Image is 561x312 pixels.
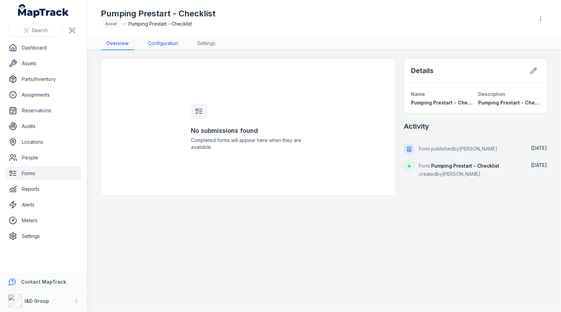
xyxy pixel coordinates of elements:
a: Meters [5,214,81,227]
span: [DATE] [531,145,547,151]
a: Audits [5,119,81,133]
button: Search [8,24,63,37]
span: Form created by [PERSON_NAME] [419,163,499,177]
div: Asset [101,19,121,29]
strong: Contact MapTrack [21,279,66,285]
h2: Activity [404,122,429,131]
time: 06/10/2025, 7:16:34 am [531,145,547,151]
strong: I&D Group [25,298,49,304]
h2: Details [411,66,434,75]
h3: No submissions found [191,126,306,136]
a: Forms [5,167,81,180]
a: Parts/Inventory [5,72,81,86]
a: Assets [5,57,81,70]
span: Form published by [PERSON_NAME] [419,146,497,152]
span: Pumping Prestart - Checklist [479,100,548,105]
span: Pumping Prestart - Checklist [128,20,192,27]
a: Dashboard [5,41,81,55]
a: Alerts [5,198,81,212]
span: Completed forms will appear here when they are available. [191,137,306,151]
a: Overview [101,37,134,50]
time: 06/10/2025, 7:15:40 am [531,162,547,168]
span: Pumping Prestart - Checklist [411,100,481,105]
span: Description [479,91,506,97]
span: Search [32,27,48,34]
h1: Pumping Prestart - Checklist [101,8,215,19]
a: Reservations [5,104,81,117]
a: Locations [5,135,81,149]
span: [DATE] [531,162,547,168]
a: Settings [192,37,221,50]
a: Assignments [5,88,81,102]
a: Settings [5,229,81,243]
span: Pumping Prestart - Checklist [431,163,499,169]
span: Name [411,91,425,97]
a: People [5,151,81,165]
a: Reports [5,182,81,196]
a: Configuration [142,37,184,50]
a: MapTrack [18,4,69,18]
